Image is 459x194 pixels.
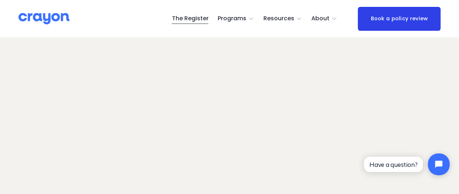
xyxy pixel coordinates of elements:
img: Crayon [19,12,69,25]
span: Resources [263,13,294,24]
span: About [311,13,329,24]
a: folder dropdown [263,13,302,25]
a: The Register [172,13,208,25]
a: folder dropdown [311,13,337,25]
a: Book a policy review [358,7,440,31]
span: Programs [218,13,246,24]
iframe: Tidio Chat [358,147,456,181]
a: folder dropdown [218,13,254,25]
